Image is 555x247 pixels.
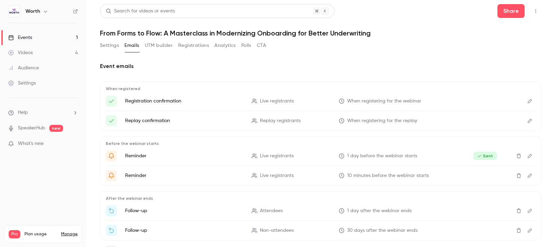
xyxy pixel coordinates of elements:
p: Before the webinar starts [106,141,535,146]
span: Live registrants [260,172,294,179]
span: Non-attendees [260,227,294,234]
span: new [49,125,63,132]
li: Thanks for attending {{ event_name }} [106,205,535,216]
button: Delete [513,205,524,216]
img: Worth [9,6,20,17]
div: Audience [8,65,39,71]
button: Settings [100,40,119,51]
p: Follow-up [125,207,243,214]
li: Watch the replay of {{ event_name }} [106,225,535,236]
button: Edit [524,170,535,181]
span: Sent [473,152,497,160]
a: Manage [61,231,78,237]
h6: Worth [26,8,40,15]
span: What's new [18,140,44,147]
li: Here's your access link to {{ event_name }}! [106,115,535,126]
button: CTA [257,40,266,51]
p: Reminder [125,152,243,159]
button: Delete [513,150,524,161]
div: Videos [8,49,33,56]
li: Here's your access link to {{ event_name }}! [106,96,535,107]
h2: Event emails [100,62,541,70]
a: SpeakerHub [18,125,45,132]
li: Get Ready for '{{ event_name }}' tomorrow! [106,150,535,161]
span: Replay registrants [260,117,301,125]
p: Reminder [125,172,243,179]
div: Search for videos or events [106,8,175,15]
span: 1 day before the webinar starts [347,152,417,160]
h1: From Forms to Flow: A Masterclass in Modernizing Onboarding for Better Underwriting [100,29,541,37]
button: Polls [241,40,251,51]
button: Delete [513,225,524,236]
button: Edit [524,96,535,107]
span: When registering for the replay [347,117,417,125]
button: Edit [524,150,535,161]
span: Live registrants [260,152,294,160]
span: Live registrants [260,98,294,105]
span: Attendees [260,207,283,215]
li: help-dropdown-opener [8,109,78,116]
button: Registrations [178,40,209,51]
button: Delete [513,170,524,181]
span: 1 day after the webinar ends [347,207,412,215]
button: Analytics [214,40,236,51]
p: After the webinar ends [106,196,535,201]
span: Help [18,109,28,116]
button: Emails [124,40,139,51]
button: Share [497,4,525,18]
div: Events [8,34,32,41]
button: Edit [524,115,535,126]
div: Settings [8,80,36,87]
p: Replay confirmation [125,117,243,124]
button: UTM builder [145,40,173,51]
span: 30 days after the webinar ends [347,227,417,234]
span: Pro [9,230,20,238]
span: 10 minutes before the webinar starts [347,172,429,179]
p: When registered [106,86,535,91]
li: {{ event_name }} is about to go live [106,170,535,181]
p: Registration confirmation [125,98,243,105]
span: Plan usage [24,231,57,237]
p: Follow-up [125,227,243,234]
button: Edit [524,225,535,236]
button: Edit [524,205,535,216]
span: When registering for the webinar [347,98,421,105]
